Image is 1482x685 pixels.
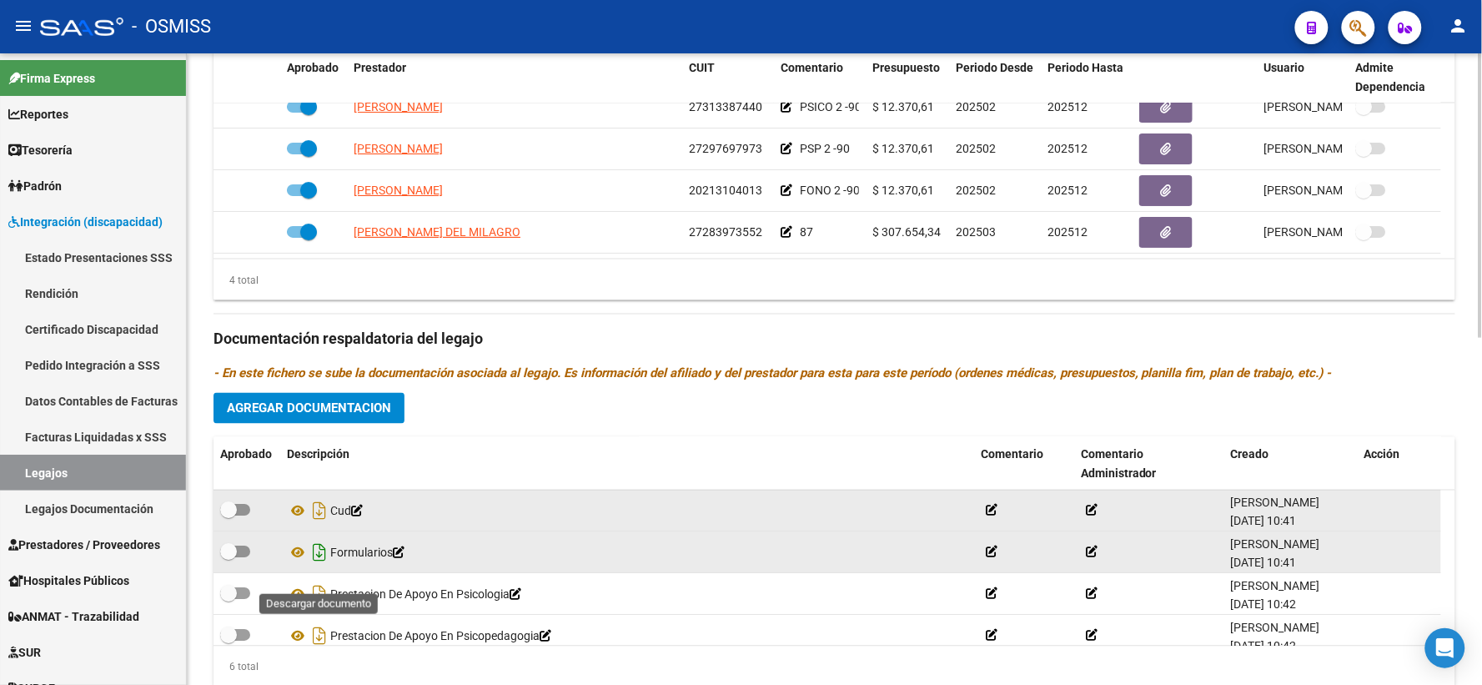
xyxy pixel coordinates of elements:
datatable-header-cell: Comentario [974,437,1074,492]
datatable-header-cell: Descripción [280,437,974,492]
div: Prestacion De Apoyo En Psicopedagogia [287,623,967,650]
span: 202502 [956,100,996,113]
span: [PERSON_NAME] [354,142,443,155]
span: FONO 2 -90 [800,184,860,197]
span: [PERSON_NAME] [1231,580,1320,593]
span: Prestador [354,61,406,74]
span: ANMAT - Trazabilidad [8,607,139,626]
span: 27313387440 [689,100,762,113]
span: 202503 [956,225,996,239]
span: - OSMISS [132,8,211,45]
div: Open Intercom Messenger [1425,628,1465,668]
span: Admite Dependencia [1356,61,1426,93]
span: $ 12.370,61 [872,100,934,113]
i: Descargar documento [309,540,330,567]
div: 6 total [214,658,259,677]
span: CUIT [689,61,715,74]
span: [PERSON_NAME] [DATE] [1264,142,1395,155]
datatable-header-cell: Comentario Administrador [1074,437,1224,492]
span: Aprobado [287,61,339,74]
span: [PERSON_NAME] [DATE] [1264,100,1395,113]
span: [DATE] 10:42 [1231,640,1297,653]
span: Periodo Hasta [1047,61,1123,74]
span: Reportes [8,105,68,123]
button: Agregar Documentacion [214,393,404,424]
span: 202512 [1047,184,1088,197]
datatable-header-cell: Aprobado [280,50,347,105]
span: 202502 [956,142,996,155]
span: Padrón [8,177,62,195]
span: Acción [1364,448,1400,461]
i: Descargar documento [309,582,330,608]
span: 202502 [956,184,996,197]
span: $ 12.370,61 [872,184,934,197]
datatable-header-cell: CUIT [682,50,774,105]
span: Presupuesto [872,61,940,74]
span: [DATE] 10:41 [1231,557,1297,570]
span: [PERSON_NAME] [354,100,443,113]
datatable-header-cell: Periodo Desde [949,50,1041,105]
span: Firma Express [8,69,95,88]
datatable-header-cell: Comentario [774,50,866,105]
span: Comentario Administrador [1081,448,1157,481]
span: 27297697973 [689,142,762,155]
datatable-header-cell: Presupuesto [866,50,949,105]
span: [PERSON_NAME] [1231,496,1320,510]
span: Creado [1231,448,1269,461]
datatable-header-cell: Usuario [1258,50,1349,105]
div: 4 total [214,271,259,290]
span: [DATE] 10:42 [1231,598,1297,612]
mat-icon: person [1449,16,1469,36]
div: Formularios [287,540,967,567]
span: Comentario [781,61,843,74]
span: Descripción [287,448,349,461]
datatable-header-cell: Periodo Hasta [1041,50,1133,105]
span: 20213104013 [689,184,762,197]
span: [PERSON_NAME] [1231,622,1320,635]
span: Aprobado [220,448,272,461]
span: [PERSON_NAME] [354,184,443,197]
span: [PERSON_NAME] [DATE] [1264,225,1395,239]
span: Comentario [981,448,1043,461]
span: 27283973552 [689,225,762,239]
h3: Documentación respaldatoria del legajo [214,328,1455,351]
span: [PERSON_NAME] [1231,538,1320,552]
span: 202512 [1047,100,1088,113]
span: Agregar Documentacion [227,401,391,416]
div: Cud [287,498,967,525]
span: Integración (discapacidad) [8,213,163,231]
span: 87 [800,225,813,239]
span: [DATE] 10:41 [1231,515,1297,528]
i: Descargar documento [309,623,330,650]
span: $ 12.370,61 [872,142,934,155]
datatable-header-cell: Admite Dependencia [1349,50,1441,105]
span: SUR [8,643,41,662]
i: Descargar documento [309,498,330,525]
mat-icon: menu [13,16,33,36]
span: Hospitales Públicos [8,572,129,590]
span: Periodo Desde [956,61,1033,74]
span: [PERSON_NAME] [DATE] [1264,184,1395,197]
datatable-header-cell: Prestador [347,50,682,105]
i: - En este fichero se sube la documentación asociada al legajo. Es información del afiliado y del ... [214,366,1332,381]
span: [PERSON_NAME] DEL MILAGRO [354,225,520,239]
span: 202512 [1047,225,1088,239]
div: Prestacion De Apoyo En Psicologia [287,582,967,608]
datatable-header-cell: Creado [1224,437,1358,492]
datatable-header-cell: Acción [1358,437,1441,492]
span: Usuario [1264,61,1305,74]
span: 202512 [1047,142,1088,155]
span: Prestadores / Proveedores [8,536,160,554]
span: PSICO 2 -90 HASTA SEPT X RNP [800,100,966,113]
datatable-header-cell: Aprobado [214,437,280,492]
span: Tesorería [8,141,73,159]
span: $ 307.654,34 [872,225,941,239]
span: PSP 2 -90 [800,142,850,155]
